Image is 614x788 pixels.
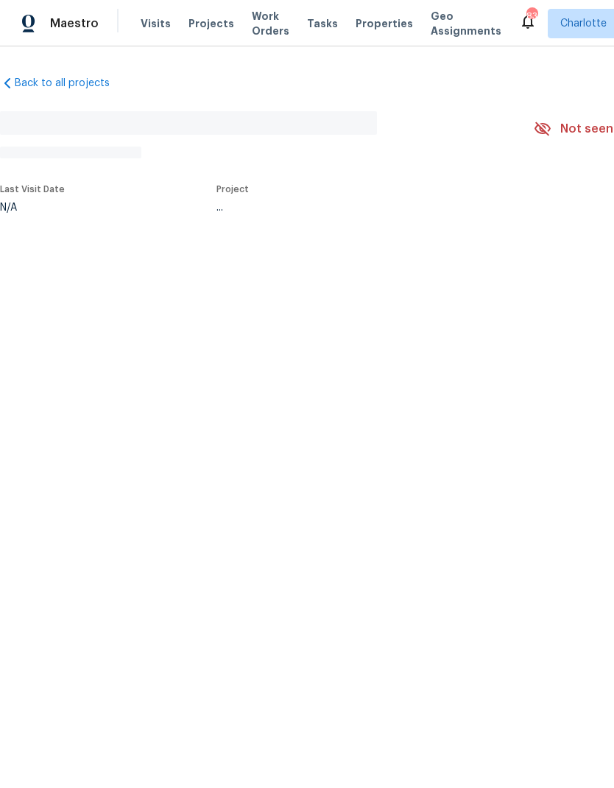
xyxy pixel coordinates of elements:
[526,9,537,24] div: 83
[356,16,413,31] span: Properties
[141,16,171,31] span: Visits
[50,16,99,31] span: Maestro
[307,18,338,29] span: Tasks
[188,16,234,31] span: Projects
[252,9,289,38] span: Work Orders
[560,16,607,31] span: Charlotte
[216,203,499,213] div: ...
[431,9,501,38] span: Geo Assignments
[216,185,249,194] span: Project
